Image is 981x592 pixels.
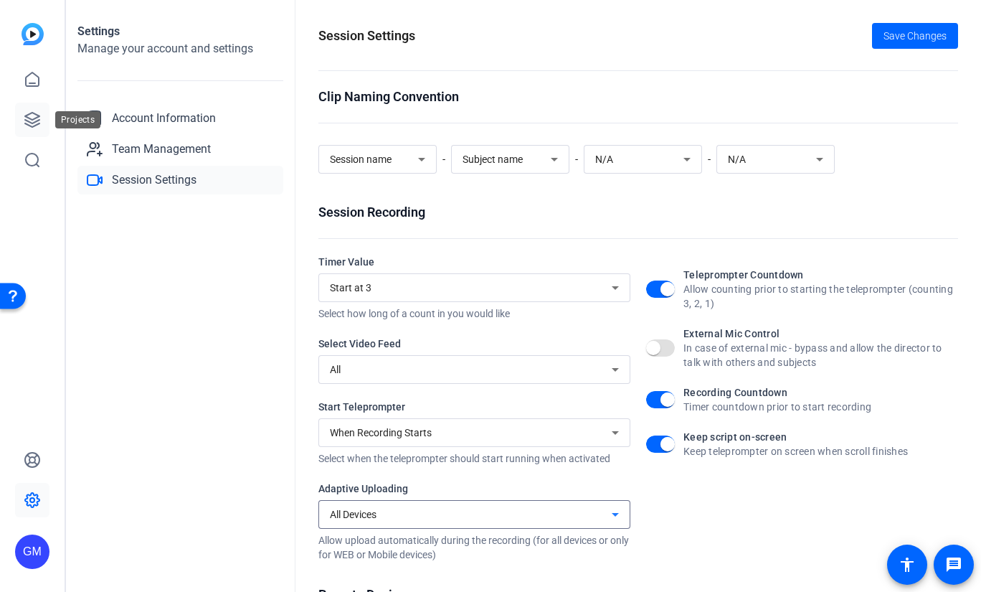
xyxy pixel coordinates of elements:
[683,385,871,400] div: Recording Countdown
[318,533,630,562] div: Allow upload automatically during the recording (for all devices or only for WEB or Mobile devices)
[77,166,283,194] a: Session Settings
[112,110,216,127] span: Account Information
[683,341,958,370] div: In case of external mic - bypass and allow the director to talk with others and subjects
[683,326,958,341] div: External Mic Control
[112,172,196,189] span: Session Settings
[683,444,908,459] div: Keep teleprompter on screen when scroll finishes
[77,135,283,164] a: Team Management
[437,153,451,166] span: -
[318,481,630,496] div: Adaptive Uploading
[22,23,44,45] img: blue-gradient.svg
[318,202,958,222] div: Session Recording
[330,154,392,165] span: Session name
[318,306,630,321] div: Select how long of a count in you would like
[569,153,584,166] span: -
[318,337,630,351] div: Select Video Feed
[318,87,958,107] div: Clip Naming Convention
[683,430,908,444] div: Keep script on-screen
[77,104,283,133] a: Account Information
[318,255,630,269] div: Timer Value
[330,509,376,520] span: All Devices
[872,23,958,49] button: Save Changes
[945,556,962,573] mat-icon: message
[330,364,341,375] span: All
[55,111,100,128] div: Projects
[77,23,283,40] h1: Settings
[318,26,415,46] h1: Session Settings
[77,40,283,57] h2: Manage your account and settings
[883,29,947,44] span: Save Changes
[683,282,958,311] div: Allow counting prior to starting the teleprompter (counting 3, 2, 1)
[318,451,630,466] div: Select when the teleprompter should start running when activated
[463,154,523,165] span: Subject name
[683,268,958,282] div: Teleprompter Countdown
[330,427,432,438] span: When Recording Starts
[683,400,871,414] div: Timer countdown prior to start recording
[112,141,211,158] span: Team Management
[899,556,916,573] mat-icon: accessibility
[595,154,613,165] span: N/A
[728,154,746,165] span: N/A
[330,282,371,293] span: Start at 3
[15,535,49,569] div: GM
[702,153,716,166] span: -
[318,400,630,414] div: Start Teleprompter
